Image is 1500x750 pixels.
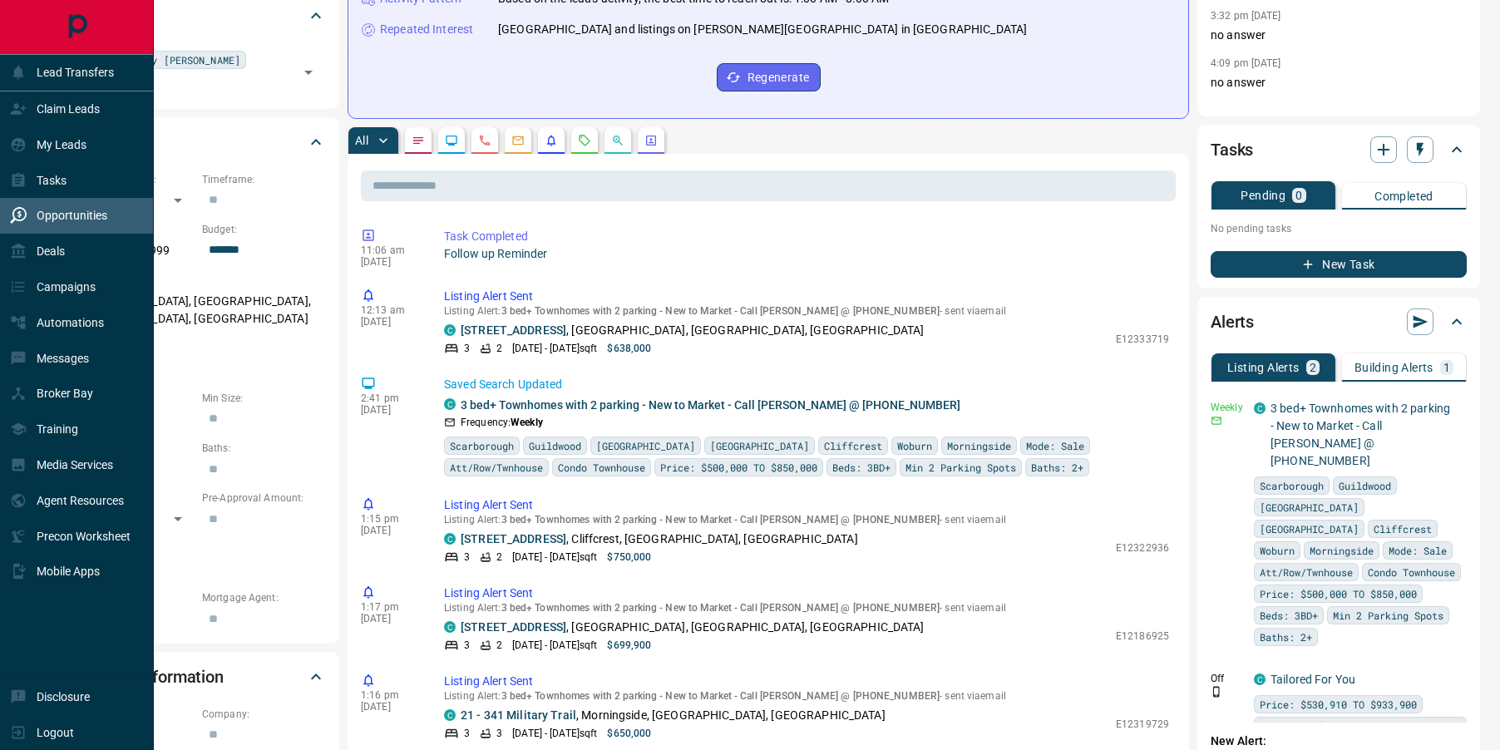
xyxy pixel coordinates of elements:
span: Condo Townhouse [1368,564,1455,580]
div: condos.ca [444,709,456,721]
span: Guildwood [529,437,581,454]
p: Repeated Interest [380,21,473,38]
p: Task Completed [444,228,1169,245]
p: New Alert: [1211,733,1467,750]
p: E12333719 [1116,332,1169,347]
p: no answer [1211,74,1467,91]
span: Woburn [897,437,932,454]
p: 3 [464,550,470,565]
span: Beds: 3BD+ [1260,607,1318,624]
span: Att/Row/Twnhouse [450,459,543,476]
p: 2 [496,550,502,565]
span: Cliffcrest [824,437,882,454]
p: 11:06 am [361,244,419,256]
p: 3:32 pm [DATE] [1211,10,1281,22]
svg: Push Notification Only [1211,686,1222,698]
p: , [GEOGRAPHIC_DATA], [GEOGRAPHIC_DATA], [GEOGRAPHIC_DATA] [461,322,925,339]
p: Credit Score: [70,540,326,555]
h2: Tasks [1211,136,1253,163]
p: Areas Searched: [70,273,326,288]
p: 2 [496,341,502,356]
svg: Listing Alerts [545,134,558,147]
p: 0 [1295,190,1302,201]
p: $750,000 [607,550,651,565]
p: E12322936 [1116,540,1169,555]
span: [GEOGRAPHIC_DATA] [1260,499,1359,516]
p: [DATE] [361,525,419,536]
a: 21 - 341 Military Trail [461,708,576,722]
div: Personal Information [70,657,326,697]
p: Listing Alert Sent [444,288,1169,305]
p: 4:09 pm [DATE] [1211,57,1281,69]
p: Completed [1374,190,1433,202]
svg: Calls [478,134,491,147]
p: 2 [1310,362,1316,373]
span: Att/Row/Twnhouse [1260,564,1353,580]
p: [GEOGRAPHIC_DATA] and listings on [PERSON_NAME][GEOGRAPHIC_DATA] in [GEOGRAPHIC_DATA] [498,21,1027,38]
span: reassigned by [PERSON_NAME] [81,52,240,68]
p: [DATE] [361,701,419,713]
p: Off [1211,671,1244,686]
p: No pending tasks [1211,216,1467,241]
p: [GEOGRAPHIC_DATA], [GEOGRAPHIC_DATA], [GEOGRAPHIC_DATA], [GEOGRAPHIC_DATA] [70,288,326,333]
span: Baths: 2+ [1031,459,1083,476]
div: condos.ca [444,324,456,336]
span: Cliffcrest [1374,521,1432,537]
h2: Alerts [1211,308,1254,335]
p: 1 [1443,362,1450,373]
button: New Task [1211,251,1467,278]
p: Baths: [202,441,326,456]
span: Min 2 Parking Spots [905,459,1016,476]
span: Price: $500,000 TO $850,000 [660,459,817,476]
p: , Morningside, [GEOGRAPHIC_DATA], [GEOGRAPHIC_DATA] [461,707,886,724]
p: [DATE] - [DATE] sqft [512,726,597,741]
p: Listing Alerts [1227,362,1300,373]
button: Regenerate [717,63,821,91]
p: [DATE] - [DATE] sqft [512,550,597,565]
a: Tailored For You [1271,673,1355,686]
div: Tasks [1211,130,1467,170]
p: $650,000 [607,726,651,741]
p: 1:17 pm [361,601,419,613]
p: 3 [464,341,470,356]
p: 1:15 pm [361,513,419,525]
svg: Opportunities [611,134,624,147]
p: Pending [1241,190,1285,201]
p: Mortgage Agent: [202,590,326,605]
span: Guildwood [1339,477,1391,494]
p: 3 [464,726,470,741]
span: [GEOGRAPHIC_DATA] [710,437,809,454]
span: Mode: Sale [1389,542,1447,559]
svg: Agent Actions [644,134,658,147]
p: $638,000 [607,341,651,356]
p: Motivation: [70,341,326,356]
p: , Cliffcrest, [GEOGRAPHIC_DATA], [GEOGRAPHIC_DATA] [461,530,858,548]
a: 3 bed+ Townhomes with 2 parking - New to Market - Call [PERSON_NAME] @ [PHONE_NUMBER] [1271,402,1450,467]
p: , [GEOGRAPHIC_DATA], [GEOGRAPHIC_DATA], [GEOGRAPHIC_DATA] [461,619,925,636]
p: Listing Alert Sent [444,496,1169,514]
p: [DATE] [361,613,419,624]
p: 12:13 am [361,304,419,316]
span: Min 2 Parking Spots [1333,607,1443,624]
span: Beds: 3BD+ [832,459,891,476]
div: condos.ca [1254,402,1266,414]
p: E12186925 [1116,629,1169,644]
p: 1:02 pm [DATE] [1211,105,1281,116]
span: Price: $500,000 TO $850,000 [1260,585,1417,602]
span: 3 bed+ Townhomes with 2 parking - New to Market - Call [PERSON_NAME] @ [PHONE_NUMBER] [501,514,940,525]
p: Weekly [1211,400,1244,415]
p: Budget: [202,222,326,237]
a: [STREET_ADDRESS] [461,323,566,337]
p: Timeframe: [202,172,326,187]
span: 3 bed+ Townhomes with 2 parking - New to Market - Call [PERSON_NAME] @ [PHONE_NUMBER] [501,602,940,614]
svg: Notes [412,134,425,147]
p: Follow up Reminder [444,245,1169,263]
p: 2 [496,638,502,653]
a: [STREET_ADDRESS] [461,620,566,634]
p: Frequency: [461,415,543,430]
svg: Requests [578,134,591,147]
a: 3 bed+ Townhomes with 2 parking - New to Market - Call [PERSON_NAME] @ [PHONE_NUMBER] [461,398,960,412]
p: Building Alerts [1354,362,1433,373]
span: Scarborough [450,437,514,454]
span: [GEOGRAPHIC_DATA] [1260,521,1359,537]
